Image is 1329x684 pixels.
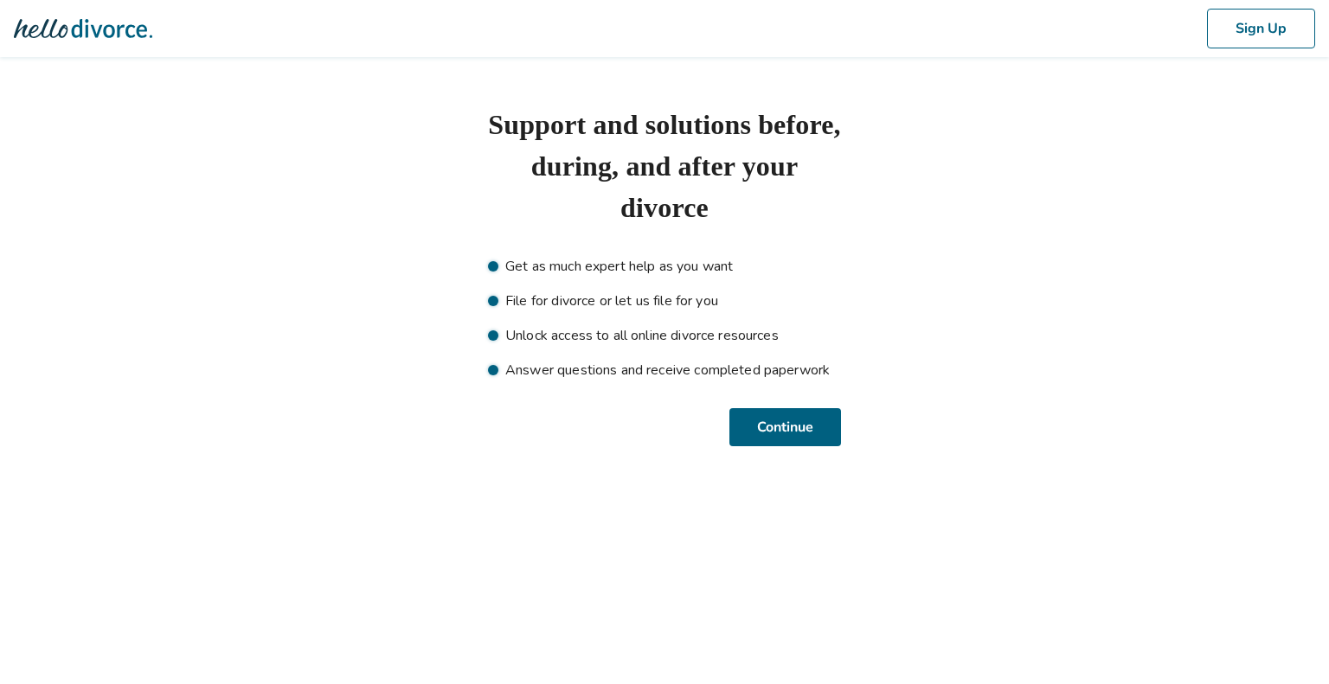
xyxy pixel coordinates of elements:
[488,256,841,277] li: Get as much expert help as you want
[488,325,841,346] li: Unlock access to all online divorce resources
[14,11,152,46] img: Hello Divorce Logo
[488,291,841,311] li: File for divorce or let us file for you
[729,408,841,446] button: Continue
[488,360,841,380] li: Answer questions and receive completed paperwork
[1207,9,1315,48] button: Sign Up
[488,104,841,228] h1: Support and solutions before, during, and after your divorce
